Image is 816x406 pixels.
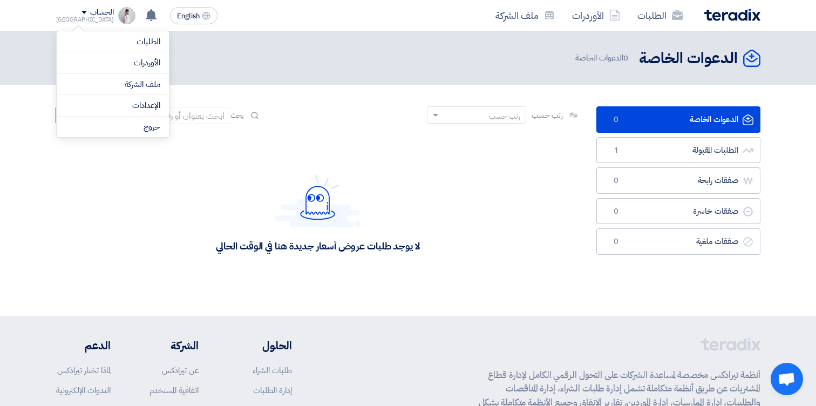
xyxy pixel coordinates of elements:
[149,384,199,396] a: اتفاقية المستخدم
[610,175,623,186] span: 0
[56,384,111,396] a: الندوات الإلكترونية
[575,52,630,64] span: الدعوات الخاصة
[90,8,113,17] div: الحساب
[253,384,292,396] a: إدارة الطلبات
[57,117,169,138] li: خروج
[704,9,760,21] img: Teradix logo
[623,52,628,64] span: 0
[596,198,760,225] a: صفقات خاسرة0
[610,114,623,125] span: 0
[596,228,760,255] a: صفقات ملغية0
[629,3,691,28] a: الطلبات
[610,145,623,156] span: 1
[231,337,292,354] li: الحلول
[56,17,114,23] div: [GEOGRAPHIC_DATA]
[771,363,803,395] div: فتح المحادثة
[596,167,760,194] a: صفقات رابحة0
[610,236,623,247] span: 0
[596,137,760,164] a: الطلبات المقبولة1
[230,110,244,121] span: بحث
[596,106,760,133] a: الدعوات الخاصة0
[177,12,200,20] span: English
[532,110,562,121] span: رتب حسب
[489,111,520,122] div: رتب حسب
[610,206,623,217] span: 0
[65,36,160,48] a: الطلبات
[275,174,361,227] img: Hello
[639,48,738,69] h2: الدعوات الخاصة
[57,364,111,376] a: لماذا تختار تيرادكس
[65,57,160,69] a: الأوردرات
[563,3,629,28] a: الأوردرات
[118,7,135,24] img: BDDAEEFDDACDAEA_1756647670177.jpeg
[65,99,160,112] a: الإعدادات
[253,364,292,376] a: طلبات الشراء
[170,7,217,24] button: English
[65,78,160,91] a: ملف الشركة
[142,337,199,354] li: الشركة
[162,364,199,376] a: عن تيرادكس
[56,337,111,354] li: الدعم
[487,3,563,28] a: ملف الشركة
[216,240,419,252] div: لا يوجد طلبات عروض أسعار جديدة هنا في الوقت الحالي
